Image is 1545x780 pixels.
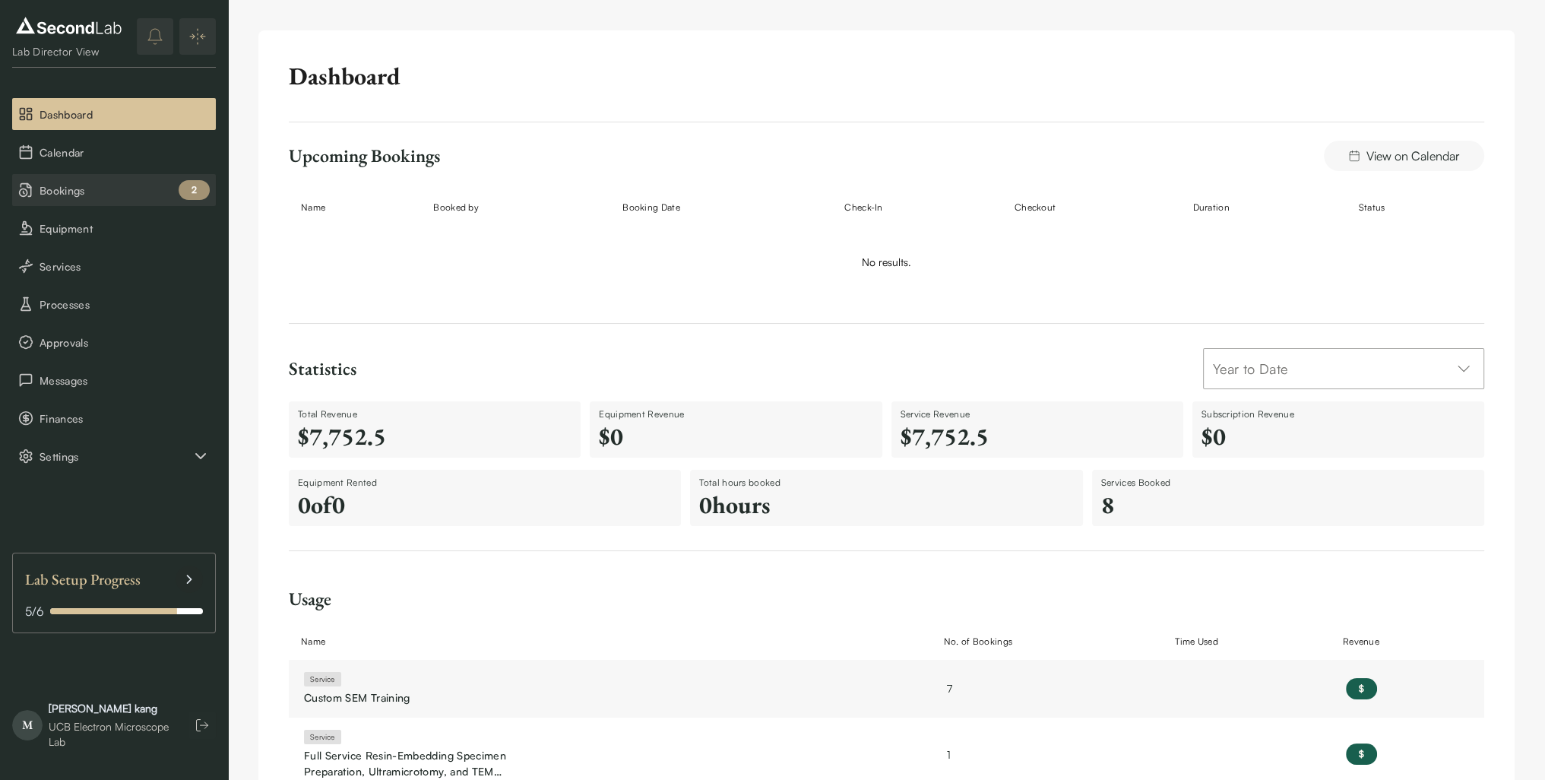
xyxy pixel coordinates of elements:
a: View on Calendar [1324,141,1484,171]
button: Year to Date [1203,348,1484,389]
button: notifications [137,18,173,55]
a: Full Service Resin-Embedding Specimen Preparation, Ultramicrotomy, and TEM Imaging (including [PE... [304,747,917,779]
th: No. of Bookings [932,623,1163,660]
img: logo [12,14,125,38]
button: Settings [12,440,216,472]
th: Booked by [421,189,610,226]
div: Subscription Revenue [1201,407,1475,421]
div: Usage [289,588,1484,610]
button: Services [12,250,216,282]
th: Name [289,623,932,660]
th: Revenue [1331,623,1484,660]
span: Services [40,258,210,274]
button: Equipment [12,212,216,244]
span: 5 / 6 [25,602,44,620]
button: Expand/Collapse sidebar [179,18,216,55]
span: Approvals [40,335,210,350]
div: Custom SEM Training [304,690,532,705]
button: Processes [12,288,216,320]
h2: 0 of 0 [298,490,672,520]
span: Finances [40,411,210,426]
th: Status [1347,189,1484,226]
span: Equipment [40,220,210,236]
a: Custom SEM Training [304,690,917,705]
div: Service Revenue [901,407,1174,421]
span: Calendar [40,144,210,160]
span: Bookings [40,182,210,198]
h2: $7,752.5 [901,421,1174,452]
span: Settings [40,449,192,465]
h2: 0 hours [699,490,1073,520]
span: Service [304,672,341,686]
span: Service [304,730,341,744]
h2: Dashboard [289,61,400,91]
button: Bookings 2 pending [12,174,216,206]
div: Upcoming Bookings [289,144,440,167]
button: Dashboard [12,98,216,130]
div: Equipment Rented [298,476,672,490]
h2: 8 [1101,490,1475,520]
div: 7 [947,680,1148,696]
button: Finances [12,402,216,434]
div: $ [1346,678,1377,699]
h2: $0 [1201,421,1475,452]
span: View on Calendar [1366,147,1460,165]
div: UCB Electron Microscope Lab [49,719,173,750]
span: Dashboard [40,106,210,122]
button: Messages [12,364,216,396]
div: Full Service Resin-Embedding Specimen Preparation, Ultramicrotomy, and TEM Imaging (including [PE... [304,747,532,779]
th: Time Used [1163,623,1331,660]
h2: $7,752.5 [298,421,571,452]
div: 2 [179,180,210,200]
button: Calendar [12,136,216,168]
div: Equipment Revenue [599,407,872,421]
td: No results. [289,226,1484,299]
th: Booking Date [610,189,832,226]
li: Bookings [12,174,216,206]
div: [PERSON_NAME] kang [49,701,173,716]
div: Services Booked [1101,476,1475,490]
th: Duration [1180,189,1346,226]
div: Lab Director View [12,44,125,59]
th: Check-In [832,189,1002,226]
th: Checkout [1002,189,1181,226]
button: Log out [188,712,216,739]
span: M [12,710,43,740]
span: Lab Setup Progress [25,566,141,593]
span: Processes [40,296,210,312]
div: $ [1346,744,1377,765]
th: Name [289,189,421,226]
h2: $0 [599,421,872,452]
div: Total hours booked [699,476,1073,490]
div: Settings sub items [12,440,216,472]
div: Statistics [289,357,356,380]
div: Total Revenue [298,407,571,421]
span: Messages [40,373,210,388]
button: Approvals [12,326,216,358]
div: 1 [947,747,1148,763]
